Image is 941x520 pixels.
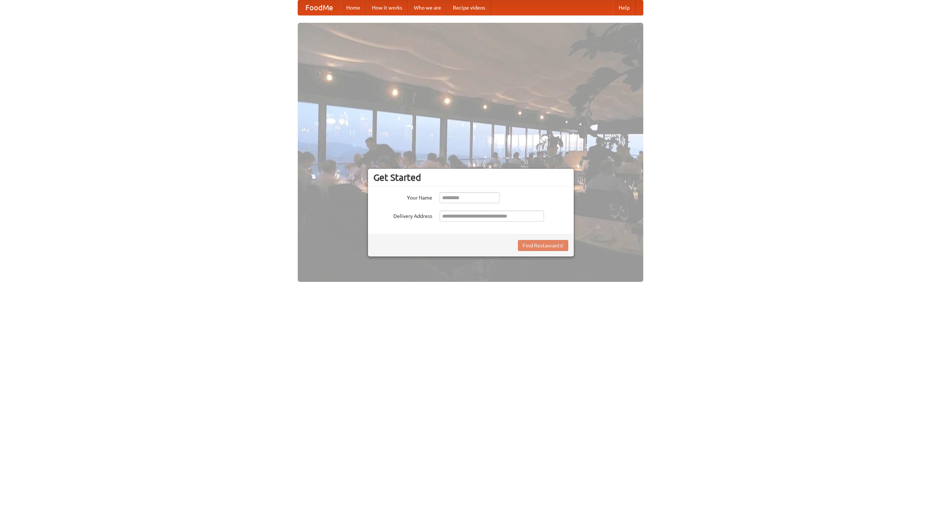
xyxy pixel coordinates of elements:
a: How it works [366,0,408,15]
a: Home [340,0,366,15]
h3: Get Started [373,172,568,183]
a: Help [613,0,636,15]
a: FoodMe [298,0,340,15]
label: Your Name [373,192,432,201]
label: Delivery Address [373,211,432,220]
a: Who we are [408,0,447,15]
a: Recipe videos [447,0,491,15]
button: Find Restaurants! [518,240,568,251]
